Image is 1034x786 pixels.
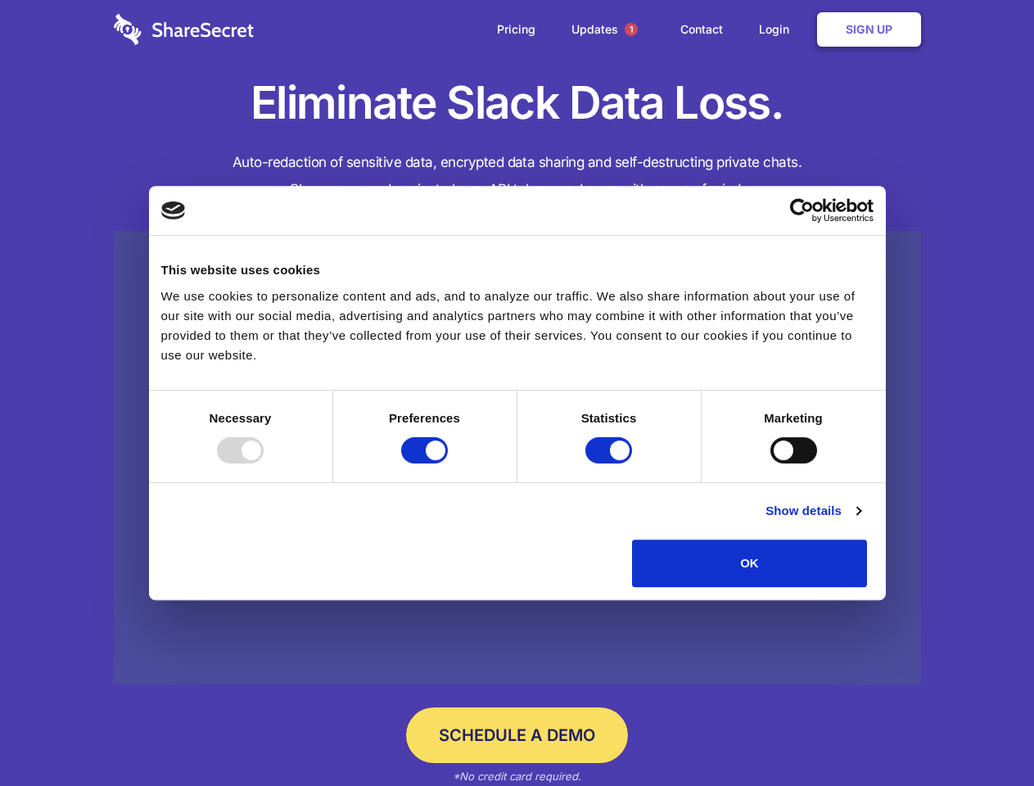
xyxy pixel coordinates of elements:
div: This website uses cookies [161,260,874,280]
h4: Auto-redaction of sensitive data, encrypted data sharing and self-destructing private chats. Shar... [114,149,921,203]
h1: Eliminate Slack Data Loss. [114,74,921,133]
strong: Preferences [389,411,460,425]
a: Contact [664,4,739,55]
a: Sign Up [817,12,921,47]
a: Usercentrics Cookiebot - opens in a new window [730,198,874,223]
strong: Necessary [210,411,272,425]
a: Pricing [481,4,552,55]
a: Login [743,4,814,55]
strong: Marketing [764,411,823,425]
strong: Statistics [581,411,637,425]
a: Show details [765,501,860,521]
img: logo [161,201,186,219]
img: logo-wordmark-white-trans-d4663122ce5f474addd5e946df7df03e33cb6a1c49d2221995e7729f52c070b2.svg [114,14,254,45]
div: We use cookies to personalize content and ads, and to analyze our traffic. We also share informat... [161,287,874,365]
button: OK [632,540,867,587]
span: 1 [625,23,638,36]
em: *No credit card required. [453,770,581,783]
a: Schedule a Demo [406,707,628,763]
a: Wistia video thumbnail [114,231,921,685]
